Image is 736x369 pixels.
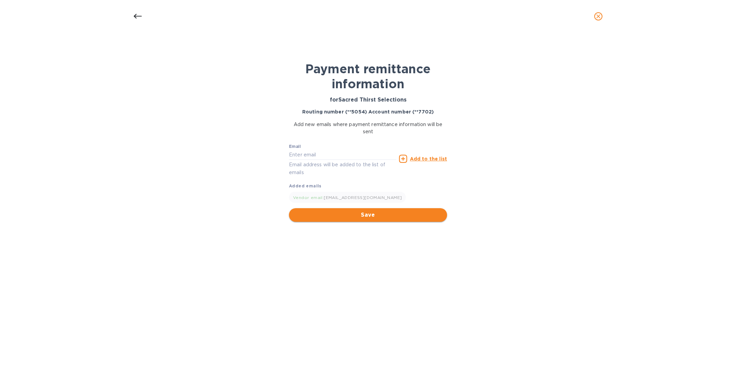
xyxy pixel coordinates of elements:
h3: for Sacred Thirst Selections [289,97,447,103]
span: Save [294,211,442,219]
b: Routing number (**5054) Account number (**7702) [302,109,434,114]
p: Email address will be added to the list of emails [289,161,396,176]
input: Enter email [289,150,396,160]
p: Add new emails where payment remittance information will be sent [289,121,447,135]
label: Email [289,145,301,149]
button: close [590,8,607,25]
b: Added emails [289,183,322,188]
b: Payment remittance information [305,61,431,91]
button: Save [289,208,447,222]
u: Add to the list [410,156,447,162]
